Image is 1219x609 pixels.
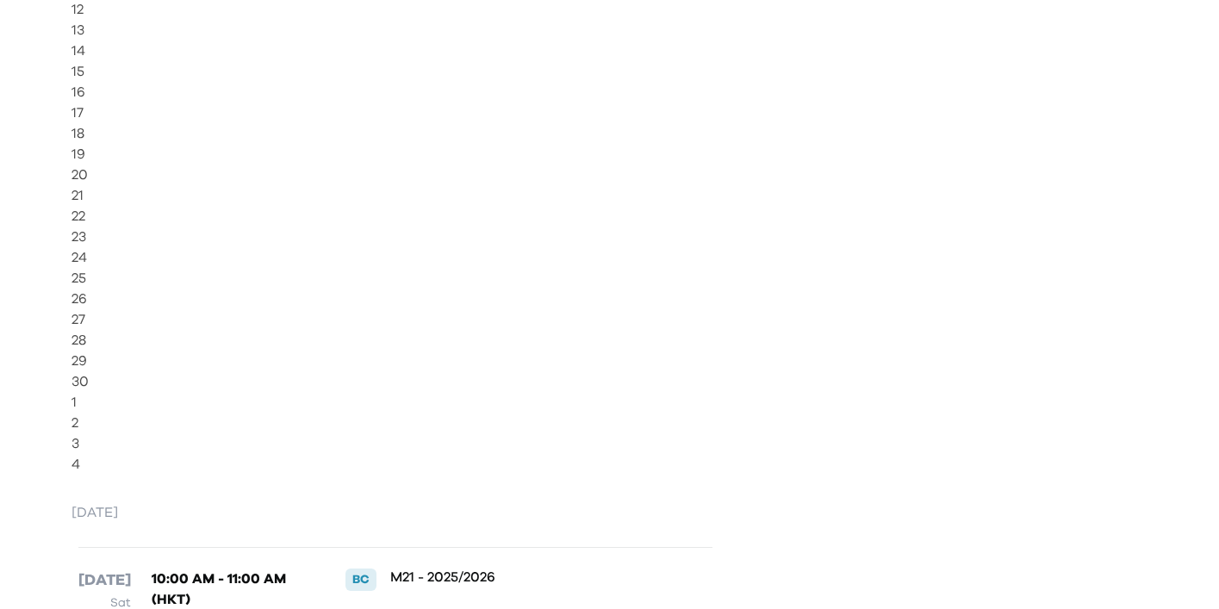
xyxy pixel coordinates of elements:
p: [DATE] [78,569,131,593]
p: [DATE] [72,502,719,523]
p: 17 [72,103,557,123]
p: 1 [72,392,557,413]
p: 18 [72,123,557,144]
p: M21 - 2025/2026 [390,569,655,586]
div: BC [345,569,376,591]
p: 27 [72,309,557,330]
p: 21 [72,185,557,206]
p: 16 [72,82,557,103]
p: 3 [72,433,557,454]
p: 15 [72,61,557,82]
p: 29 [72,351,557,371]
p: 23 [72,227,557,247]
p: 20 [72,165,557,185]
p: 25 [72,268,557,289]
p: 4 [72,454,557,475]
p: 19 [72,144,557,165]
p: 14 [72,40,557,61]
p: 13 [72,20,557,40]
p: 22 [72,206,557,227]
p: 30 [72,371,557,392]
p: 26 [72,289,557,309]
p: 2 [72,413,557,433]
p: 28 [72,330,557,351]
p: 24 [72,247,557,268]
